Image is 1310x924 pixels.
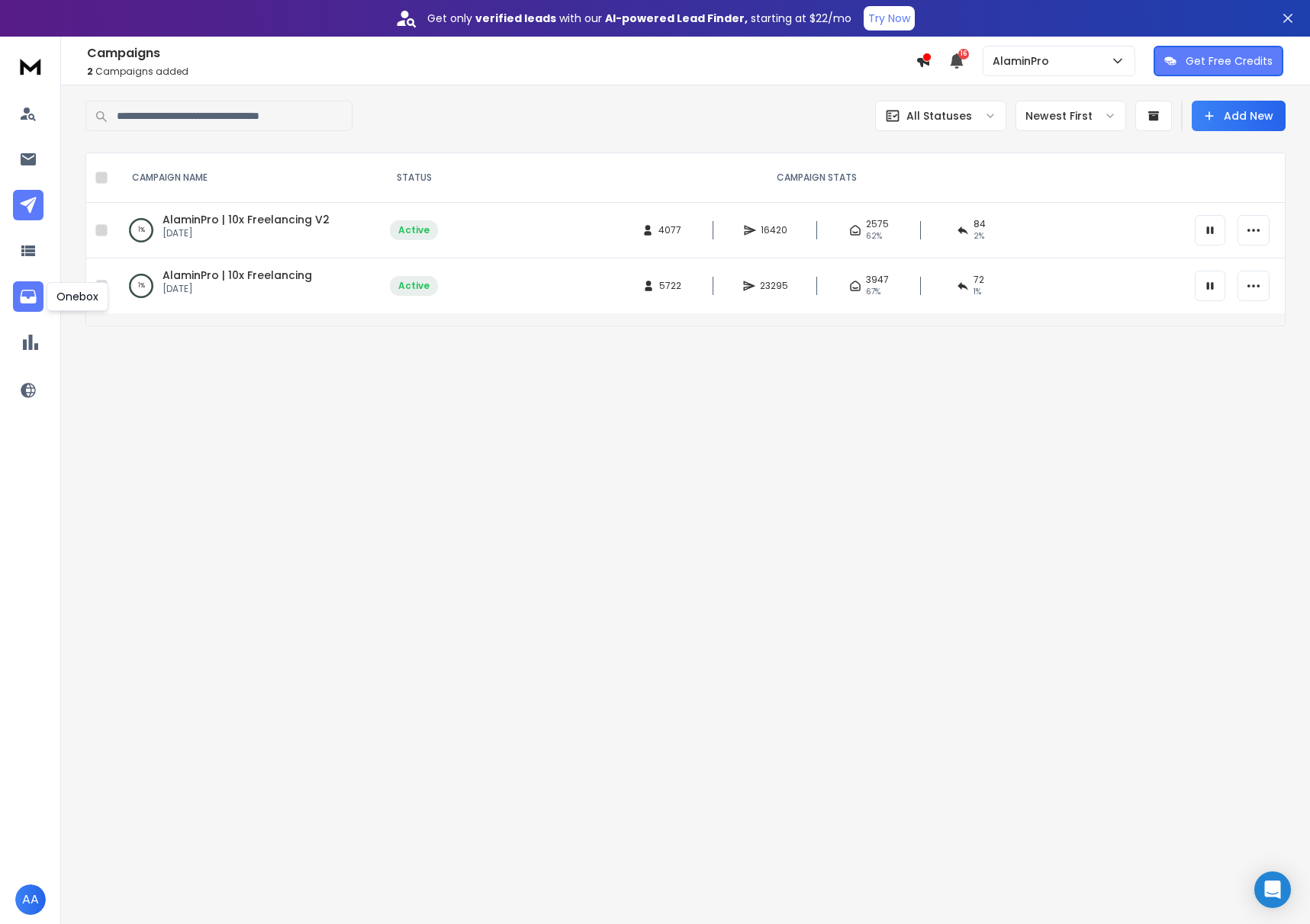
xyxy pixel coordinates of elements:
[864,6,915,30] button: Try Now
[760,280,788,292] span: 23295
[163,227,330,239] p: [DATE]
[87,66,916,78] p: Campaigns added
[427,11,851,26] p: Get only with our starting at $22/mo
[87,44,916,63] h1: Campaigns
[114,203,381,258] td: 1%AlaminPro | 10x Freelancing V2[DATE]
[398,224,430,236] div: Active
[658,224,681,236] span: 4077
[866,274,889,286] span: 3947
[447,153,1186,203] th: CAMPAIGN STATS
[866,286,880,298] span: 67 %
[398,280,430,292] div: Active
[15,884,46,915] button: AA
[659,280,681,292] span: 5722
[1015,101,1126,131] button: Newest First
[906,108,972,124] p: All Statuses
[15,52,46,80] img: logo
[47,282,108,311] div: Onebox
[114,153,381,203] th: CAMPAIGN NAME
[974,230,984,242] span: 2 %
[974,274,984,286] span: 72
[381,153,447,203] th: STATUS
[993,53,1055,69] p: AlaminPro
[868,11,910,26] p: Try Now
[1254,871,1291,908] div: Open Intercom Messenger
[866,218,889,230] span: 2575
[475,11,556,26] strong: verified leads
[866,230,882,242] span: 62 %
[974,286,981,298] span: 1 %
[958,49,969,59] span: 16
[114,258,381,314] td: 1%AlaminPro | 10x Freelancing[DATE]
[761,224,787,236] span: 16420
[163,212,330,227] a: AlaminPro | 10x Freelancing V2
[138,278,145,294] p: 1 %
[974,218,986,230] span: 84
[1192,101,1286,131] button: Add New
[1154,46,1283,76] button: Get Free Credits
[138,223,145,238] p: 1 %
[163,268,312,283] a: AlaminPro | 10x Freelancing
[1186,53,1273,69] p: Get Free Credits
[605,11,748,26] strong: AI-powered Lead Finder,
[87,65,93,78] span: 2
[163,283,312,295] p: [DATE]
